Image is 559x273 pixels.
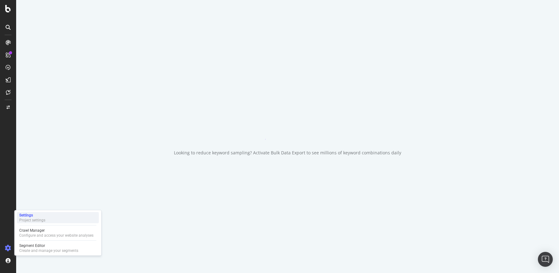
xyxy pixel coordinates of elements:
a: SettingsProject settings [17,212,99,223]
div: Looking to reduce keyword sampling? Activate Bulk Data Export to see millions of keyword combinat... [174,150,401,156]
div: Segment Editor [19,243,78,248]
div: Open Intercom Messenger [538,252,553,267]
div: Settings [19,213,45,218]
div: Project settings [19,218,45,223]
div: Create and manage your segments [19,248,78,253]
div: Crawl Manager [19,228,93,233]
a: Crawl ManagerConfigure and access your website analyses [17,227,99,239]
a: Segment EditorCreate and manage your segments [17,243,99,254]
div: animation [265,117,310,140]
div: Configure and access your website analyses [19,233,93,238]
